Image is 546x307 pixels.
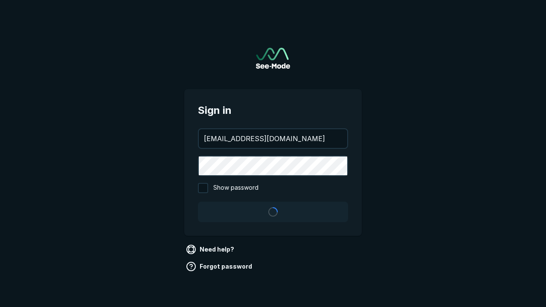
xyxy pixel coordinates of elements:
input: your@email.com [199,129,347,148]
span: Show password [213,183,258,193]
a: Need help? [184,243,238,256]
span: Sign in [198,103,348,118]
img: See-Mode Logo [256,48,290,69]
a: Forgot password [184,260,256,273]
a: Go to sign in [256,48,290,69]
